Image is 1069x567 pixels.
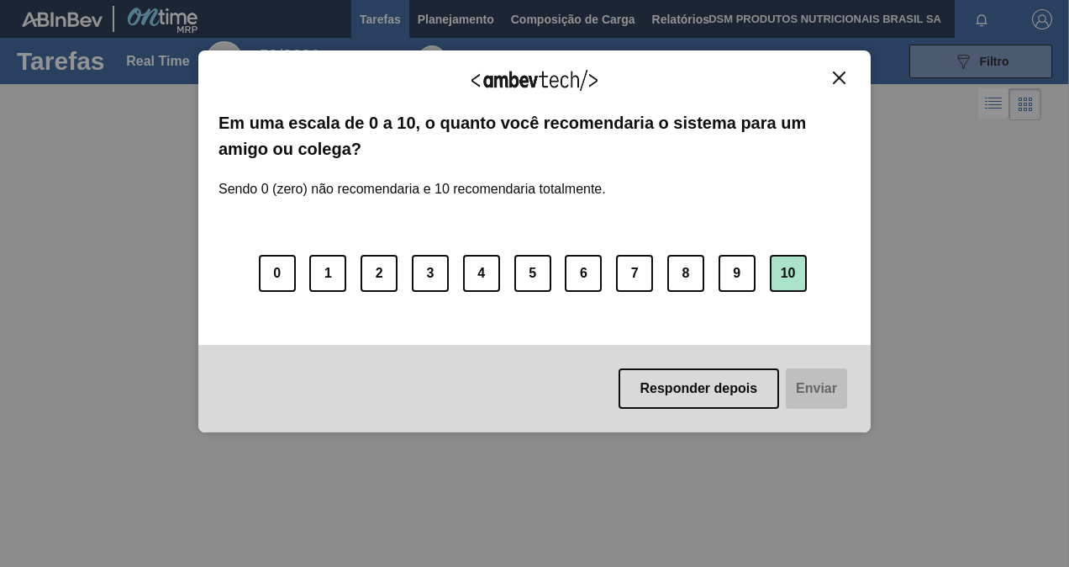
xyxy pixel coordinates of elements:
img: Close [833,72,845,84]
label: Em uma escala de 0 a 10, o quanto você recomendaria o sistema para um amigo ou colega? [219,110,850,162]
button: 8 [667,255,704,292]
button: 4 [463,255,500,292]
label: Sendo 0 (zero) não recomendaria e 10 recomendaria totalmente. [219,162,606,197]
button: 3 [412,255,449,292]
img: Logo Ambevtech [471,70,598,91]
button: 6 [565,255,602,292]
button: 7 [616,255,653,292]
button: 10 [770,255,807,292]
button: 2 [361,255,398,292]
button: 5 [514,255,551,292]
button: 0 [259,255,296,292]
button: Close [828,71,850,85]
button: Responder depois [619,368,780,409]
button: 1 [309,255,346,292]
button: 9 [719,255,756,292]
